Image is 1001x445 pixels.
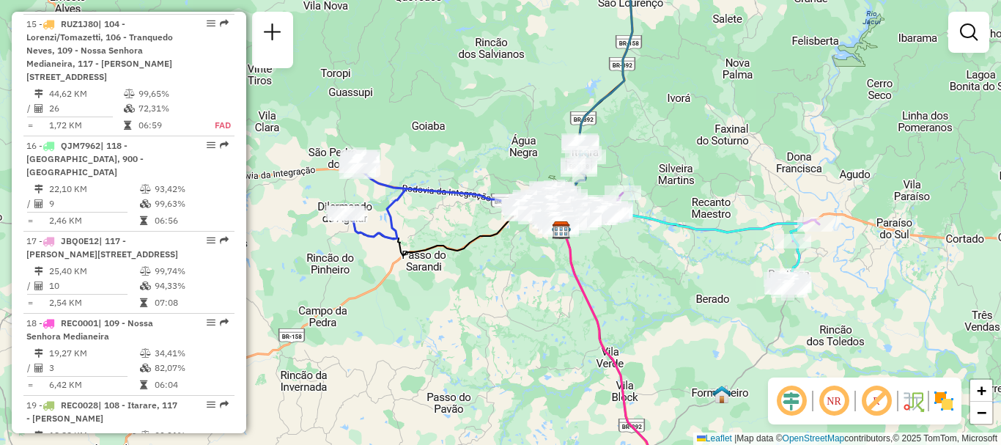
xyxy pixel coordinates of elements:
td: 1,72 KM [48,118,123,133]
a: Zoom out [970,402,992,424]
span: 17 - [26,235,178,260]
td: 07:08 [154,295,228,310]
img: Formigueiro [712,385,731,404]
td: 99,65% [138,87,199,101]
em: Rota exportada [220,400,229,409]
em: Opções [207,141,215,150]
span: + [977,381,986,400]
span: 15 - [26,18,173,82]
i: Distância Total [34,89,43,98]
i: % de utilização da cubagem [124,104,135,113]
i: % de utilização da cubagem [140,282,151,290]
i: % de utilização do peso [140,431,151,440]
td: FAD [199,118,232,133]
span: | [734,433,736,444]
a: Nova sessão e pesquisa [258,18,287,51]
td: 94,33% [154,279,228,293]
td: 18,88 KM [48,428,139,443]
i: Total de Atividades [34,104,43,113]
i: Distância Total [34,267,43,276]
td: 22,10 KM [48,182,139,196]
span: | 109 - Nossa Senhora Medianeira [26,317,153,342]
td: 72,31% [138,101,199,116]
td: / [26,279,34,293]
td: 25,40 KM [48,264,139,279]
span: | 117 - [PERSON_NAME][STREET_ADDRESS] [26,235,178,260]
span: JBQ0E12 [61,235,99,246]
td: 99,63% [154,196,228,211]
img: Fluxo de ruas [901,389,925,413]
span: RUZ1J80 [61,18,98,29]
i: Total de Atividades [34,364,43,372]
td: 06:04 [154,378,228,392]
td: 34,41% [154,346,228,361]
td: = [26,295,34,310]
i: Distância Total [34,431,43,440]
span: Ocultar NR [816,383,852,419]
td: 2,46 KM [48,213,139,228]
i: Tempo total em rota [124,121,131,130]
span: 19 - [26,400,177,424]
td: 82,07% [154,361,228,375]
img: CDD Santa Maria [552,221,571,240]
td: = [26,118,34,133]
td: / [26,196,34,211]
em: Rota exportada [220,236,229,245]
em: Opções [207,318,215,327]
td: 2,54 KM [48,295,139,310]
i: % de utilização da cubagem [140,364,151,372]
em: Rota exportada [220,141,229,150]
td: 06:56 [154,213,228,228]
td: 10 [48,279,139,293]
img: Exibir/Ocultar setores [932,389,956,413]
span: Ocultar deslocamento [774,383,809,419]
em: Opções [207,19,215,28]
td: 99,74% [154,264,228,279]
i: % de utilização do peso [124,89,135,98]
td: 93,42% [154,182,228,196]
i: Total de Atividades [34,199,43,208]
td: 6,42 KM [48,378,139,392]
a: Leaflet [697,433,732,444]
td: 44,62 KM [48,87,123,101]
i: % de utilização do peso [140,185,151,194]
td: 3 [48,361,139,375]
span: QJM7962 [61,140,100,151]
td: 19,27 KM [48,346,139,361]
td: 09,31% [154,428,228,443]
i: Distância Total [34,185,43,194]
i: Total de Atividades [34,282,43,290]
span: REC0001 [61,317,98,328]
i: Tempo total em rota [140,216,147,225]
td: 06:59 [138,118,199,133]
i: % de utilização do peso [140,349,151,358]
td: 9 [48,196,139,211]
a: OpenStreetMap [783,433,845,444]
td: = [26,378,34,392]
i: Tempo total em rota [140,380,147,389]
td: = [26,213,34,228]
em: Rota exportada [220,19,229,28]
i: % de utilização do peso [140,267,151,276]
span: | 104 - Lorenzi/Tomazetti, 106 - Tranquedo Neves, 109 - Nossa Senhora Medianeira, 117 - [PERSON_N... [26,18,173,82]
i: Tempo total em rota [140,298,147,307]
span: 16 - [26,140,144,177]
span: Exibir rótulo [859,383,894,419]
div: Map data © contributors,© 2025 TomTom, Microsoft [693,433,1001,445]
i: Distância Total [34,349,43,358]
span: | 118 - [GEOGRAPHIC_DATA], 900 - [GEOGRAPHIC_DATA] [26,140,144,177]
td: / [26,361,34,375]
a: Exibir filtros [954,18,983,47]
span: 18 - [26,317,153,342]
span: | 108 - Itarare, 117 - [PERSON_NAME] [26,400,177,424]
span: − [977,403,986,422]
em: Opções [207,400,215,409]
em: Opções [207,236,215,245]
i: % de utilização da cubagem [140,199,151,208]
a: Zoom in [970,380,992,402]
span: REC0028 [61,400,98,411]
td: 26 [48,101,123,116]
td: / [26,101,34,116]
em: Rota exportada [220,318,229,327]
